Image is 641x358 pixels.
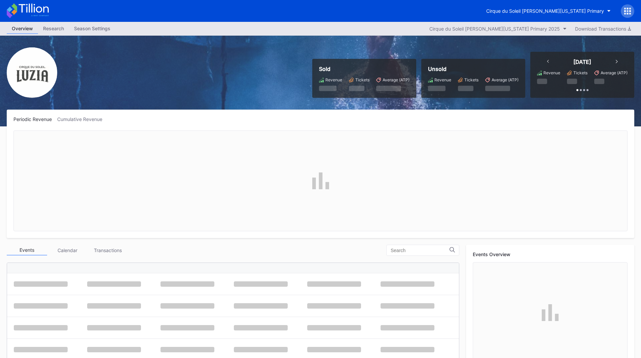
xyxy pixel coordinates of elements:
div: Revenue [325,77,342,82]
div: Cumulative Revenue [57,116,108,122]
a: Research [38,24,69,34]
div: Events [7,245,47,255]
div: Season Settings [69,24,115,33]
div: Sold [319,66,409,72]
div: Research [38,24,69,33]
div: Cirque du Soleil [PERSON_NAME][US_STATE] Primary [486,8,604,14]
a: Season Settings [69,24,115,34]
div: Revenue [543,70,560,75]
div: Calendar [47,245,87,255]
button: Download Transactions [572,24,634,33]
div: Events Overview [473,251,628,257]
div: Tickets [573,70,587,75]
button: Cirque du Soleil [PERSON_NAME][US_STATE] Primary [481,5,616,17]
div: Tickets [355,77,369,82]
div: Tickets [464,77,478,82]
div: [DATE] [573,58,591,65]
a: Overview [7,24,38,34]
div: Average (ATP) [492,77,519,82]
div: Transactions [87,245,128,255]
div: Average (ATP) [601,70,628,75]
div: Average (ATP) [383,77,409,82]
div: Unsold [428,66,519,72]
div: Revenue [434,77,451,82]
div: Download Transactions [575,26,631,32]
div: Cirque du Soleil [PERSON_NAME][US_STATE] Primary 2025 [429,26,560,32]
img: Cirque_du_Soleil_LUZIA_Washington_Primary.png [7,47,57,98]
input: Search [391,248,450,253]
button: Cirque du Soleil [PERSON_NAME][US_STATE] Primary 2025 [426,24,570,33]
div: Periodic Revenue [13,116,57,122]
